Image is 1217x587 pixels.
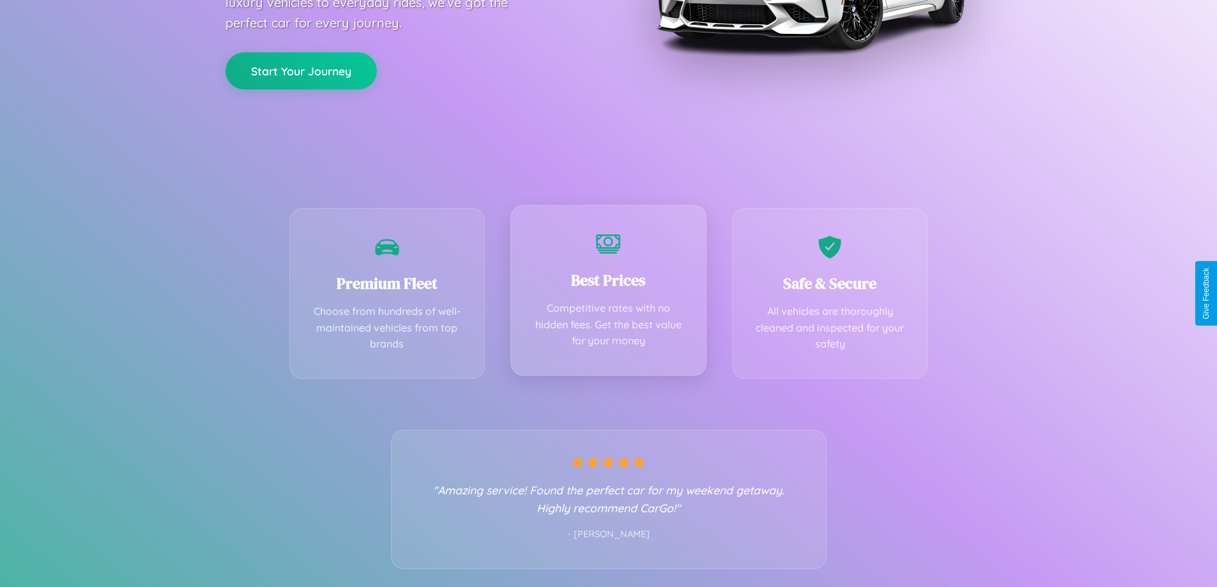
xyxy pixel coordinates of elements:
p: Competitive rates with no hidden fees. Get the best value for your money [530,300,687,349]
p: "Amazing service! Found the perfect car for my weekend getaway. Highly recommend CarGo!" [417,481,800,517]
h3: Safe & Secure [752,273,908,294]
button: Start Your Journey [226,52,377,89]
div: Give Feedback [1202,268,1211,319]
h3: Premium Fleet [309,273,466,294]
h3: Best Prices [530,270,687,291]
p: - [PERSON_NAME] [417,526,800,543]
p: Choose from hundreds of well-maintained vehicles from top brands [309,303,466,353]
p: All vehicles are thoroughly cleaned and inspected for your safety [752,303,908,353]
